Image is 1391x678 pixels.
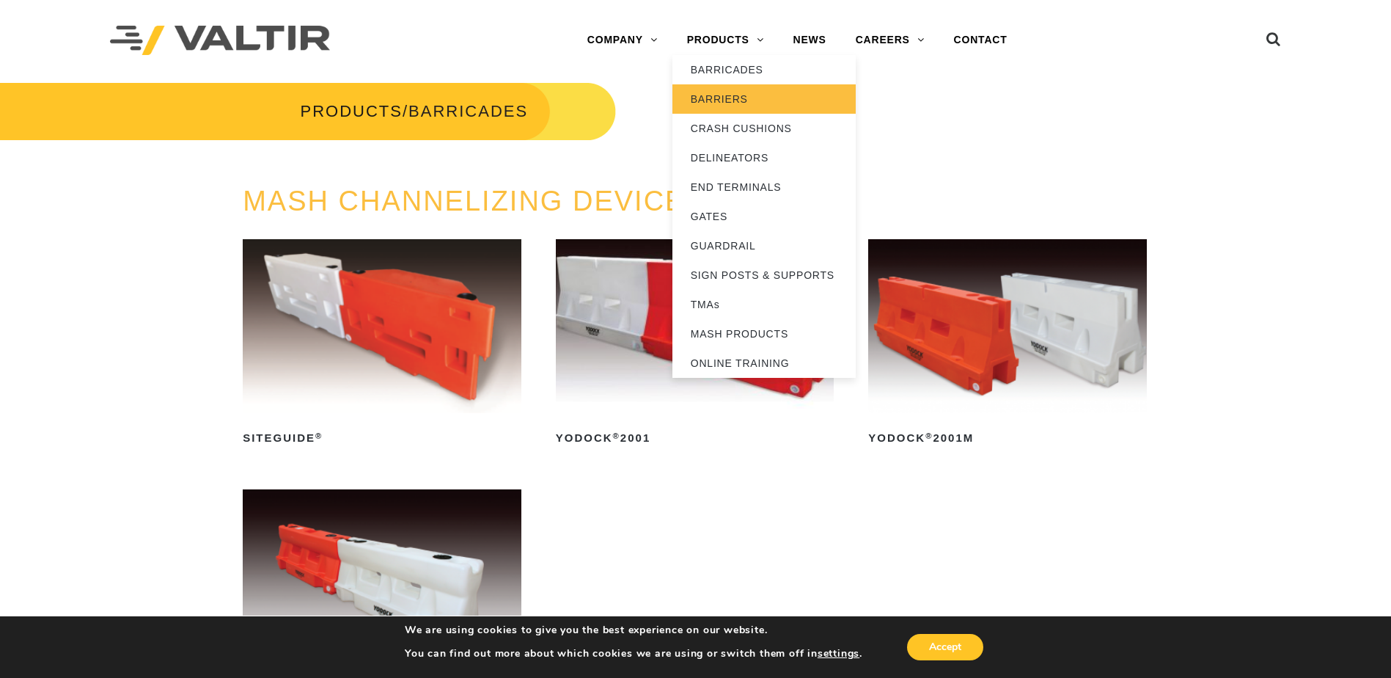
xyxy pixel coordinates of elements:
a: NEWS [779,26,841,55]
a: GUARDRAIL [672,231,856,260]
h2: Yodock 2001M [868,426,1147,450]
a: GATES [672,202,856,231]
a: SiteGuide® [243,239,521,450]
a: PRODUCTS [672,26,779,55]
a: MASH PRODUCTS [672,319,856,349]
a: SIGN POSTS & SUPPORTS [672,260,856,290]
button: settings [818,647,859,660]
a: CONTACT [939,26,1022,55]
sup: ® [613,431,620,440]
a: Yodock®2001M [868,239,1147,450]
a: END TERMINALS [672,172,856,202]
button: Accept [907,634,983,660]
p: We are using cookies to give you the best experience on our website. [405,624,862,637]
span: BARRICADES [408,102,528,120]
a: Yodock®2001 [556,239,834,450]
h2: Yodock 2001 [556,426,834,450]
a: MASH CHANNELIZING DEVICES [243,186,705,216]
a: BARRICADES [672,55,856,84]
a: COMPANY [573,26,672,55]
a: CRASH CUSHIONS [672,114,856,143]
p: You can find out more about which cookies we are using or switch them off in . [405,647,862,660]
a: CAREERS [841,26,939,55]
h2: SiteGuide [243,426,521,450]
a: BARRIERS [672,84,856,114]
img: Valtir [110,26,330,56]
sup: ® [925,431,933,440]
img: Yodock 2001 Water Filled Barrier and Barricade [556,239,834,413]
a: ONLINE TRAINING [672,349,856,378]
a: TMAs [672,290,856,319]
sup: ® [315,431,323,440]
a: PRODUCTS [301,102,403,120]
a: DELINEATORS [672,143,856,172]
